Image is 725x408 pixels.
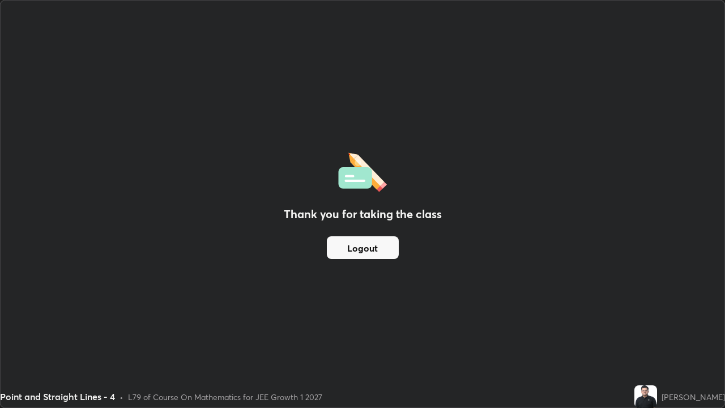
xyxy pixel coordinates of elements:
button: Logout [327,236,399,259]
img: offlineFeedback.1438e8b3.svg [338,149,387,192]
div: L79 of Course On Mathematics for JEE Growth 1 2027 [128,391,322,403]
div: • [120,391,123,403]
h2: Thank you for taking the class [284,206,442,223]
div: [PERSON_NAME] [662,391,725,403]
img: b4f817cce9984ba09e1777588c900f31.jpg [634,385,657,408]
